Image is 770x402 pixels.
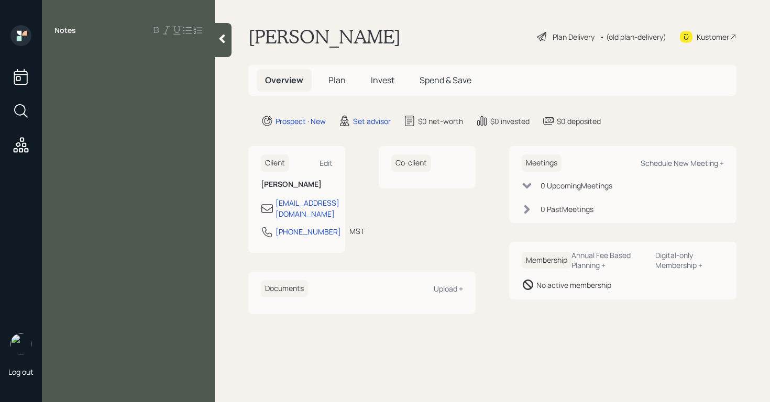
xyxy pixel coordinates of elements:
div: Schedule New Meeting + [641,158,724,168]
div: $0 deposited [557,116,601,127]
div: Prospect · New [276,116,326,127]
h6: Meetings [522,154,562,172]
span: Plan [328,74,346,86]
span: Overview [265,74,303,86]
div: Log out [8,367,34,377]
div: $0 net-worth [418,116,463,127]
label: Notes [54,25,76,36]
span: Invest [371,74,394,86]
div: MST [349,226,365,237]
div: 0 Past Meeting s [541,204,593,215]
h6: Co-client [391,154,431,172]
h6: Documents [261,280,308,297]
div: 0 Upcoming Meeting s [541,180,612,191]
h6: [PERSON_NAME] [261,180,333,189]
div: No active membership [536,280,611,291]
span: Spend & Save [420,74,471,86]
img: retirable_logo.png [10,333,31,354]
div: Annual Fee Based Planning + [571,250,647,270]
div: Digital-only Membership + [655,250,724,270]
div: • (old plan-delivery) [600,31,666,42]
div: Kustomer [697,31,729,42]
h1: [PERSON_NAME] [248,25,401,48]
div: Edit [320,158,333,168]
div: Plan Delivery [553,31,595,42]
div: [EMAIL_ADDRESS][DOMAIN_NAME] [276,197,339,219]
div: Upload + [434,284,463,294]
div: Set advisor [353,116,391,127]
div: $0 invested [490,116,530,127]
h6: Client [261,154,289,172]
h6: Membership [522,252,571,269]
div: [PHONE_NUMBER] [276,226,341,237]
